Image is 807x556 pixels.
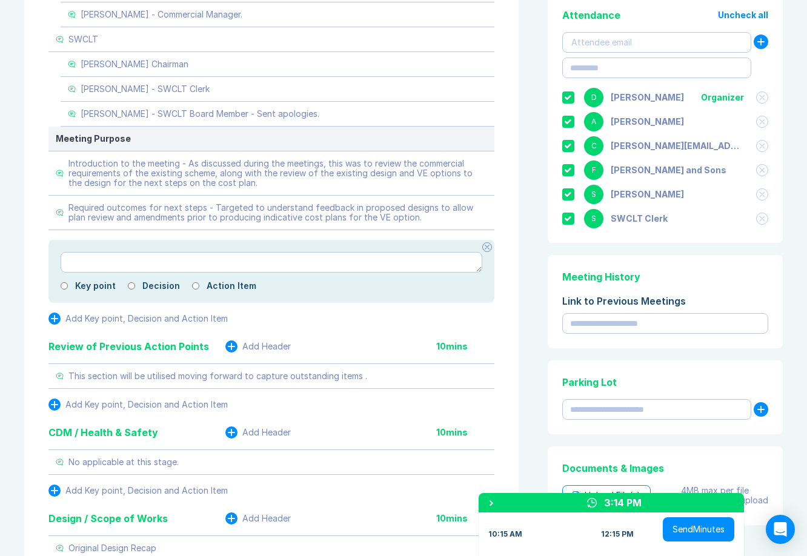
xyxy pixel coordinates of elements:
[562,375,768,389] div: Parking Lot
[562,485,651,506] div: Upload File(s)
[68,159,487,188] div: Introduction to the meeting - As discussed during the meetings, this was to review the commercial...
[65,400,228,409] div: Add Key point, Decision and Action Item
[584,161,603,180] div: F
[48,511,168,526] div: Design / Scope of Works
[436,428,494,437] div: 10 mins
[68,203,487,222] div: Required outcomes for next steps - Targeted to understand feedback in proposed designs to allow p...
[562,461,768,475] div: Documents & Images
[68,457,179,467] div: No applicable at this stage.
[584,88,603,107] div: D
[48,313,228,325] button: Add Key point, Decision and Action Item
[601,529,634,539] div: 12:15 PM
[68,35,98,44] div: SWCLT
[225,512,291,525] button: Add Header
[81,109,319,119] div: [PERSON_NAME] - SWCLT Board Member - Sent apologies.
[681,486,768,495] div: 4MB max per file
[48,399,228,411] button: Add Key point, Decision and Action Item
[584,185,603,204] div: S
[48,485,228,497] button: Add Key point, Decision and Action Item
[488,529,522,539] div: 10:15 AM
[242,342,291,351] div: Add Header
[81,10,242,19] div: [PERSON_NAME] - Commercial Manager.
[611,165,726,175] div: FC Palmer and Sons
[611,117,684,127] div: Ashley Walters
[663,517,734,541] button: SendMinutes
[242,514,291,523] div: Add Header
[611,190,684,199] div: Scott Drewery
[48,339,209,354] div: Review of Previous Action Points
[225,340,291,352] button: Add Header
[436,342,494,351] div: 10 mins
[142,281,180,291] label: Decision
[81,84,210,94] div: [PERSON_NAME] - SWCLT Clerk
[611,141,744,151] div: charles@hrc-group.co.uk'
[207,281,256,291] label: Action Item
[68,543,156,553] div: Original Design Recap
[701,93,744,102] div: Organizer
[584,209,603,228] div: S
[65,314,228,323] div: Add Key point, Decision and Action Item
[611,214,668,223] div: SWCLT Clerk
[562,270,768,284] div: Meeting History
[81,59,188,69] div: [PERSON_NAME] Chairman
[225,426,291,439] button: Add Header
[56,134,487,144] div: Meeting Purpose
[436,514,494,523] div: 10 mins
[611,93,684,102] div: Danny Sisson
[604,495,642,510] div: 3:14 PM
[562,8,620,22] div: Attendance
[48,425,158,440] div: CDM / Health & Safety
[65,486,228,495] div: Add Key point, Decision and Action Item
[562,294,768,308] div: Link to Previous Meetings
[68,371,367,381] div: This section will be utilised moving forward to capture outstanding items .
[718,10,768,20] button: Uncheck all
[75,281,116,291] label: Key point
[242,428,291,437] div: Add Header
[584,136,603,156] div: C
[766,515,795,544] div: Open Intercom Messenger
[584,112,603,131] div: A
